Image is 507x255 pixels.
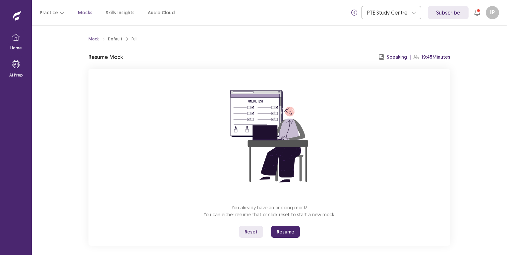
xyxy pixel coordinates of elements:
[88,36,99,42] a: Mock
[271,226,300,238] button: Resume
[40,7,65,19] button: Practice
[10,45,22,51] p: Home
[387,54,407,61] p: Speaking
[367,6,408,19] div: PTE Study Centre
[486,6,499,19] button: IP
[106,9,135,16] a: Skills Insights
[78,9,92,16] a: Mocks
[422,54,450,61] p: 19:45 Minutes
[428,6,469,19] a: Subscribe
[88,53,123,61] p: Resume Mock
[9,72,23,78] p: AI Prep
[410,54,411,61] p: |
[132,36,138,42] div: Full
[204,204,335,218] p: You already have an ongoing mock! You can either resume that or click reset to start a new mock.
[210,77,329,196] img: attend-mock
[148,9,175,16] a: Audio Cloud
[88,36,138,42] nav: breadcrumb
[108,36,122,42] div: Default
[348,7,360,19] button: info
[239,226,263,238] button: Reset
